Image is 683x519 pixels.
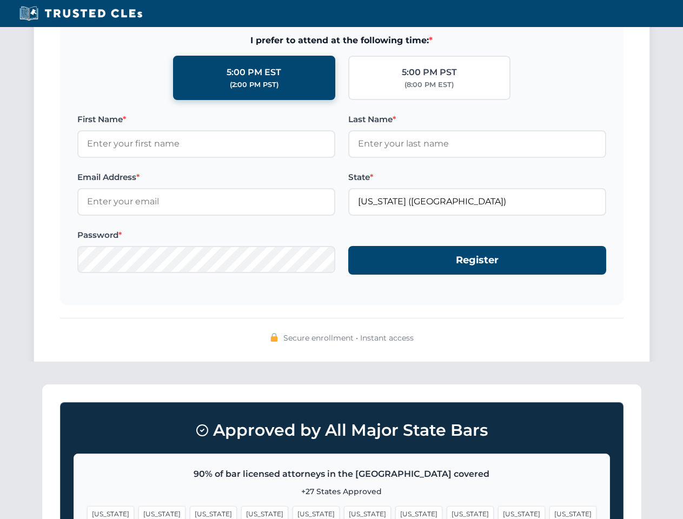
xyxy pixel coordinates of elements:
[230,79,278,90] div: (2:00 PM PST)
[77,171,335,184] label: Email Address
[87,485,596,497] p: +27 States Approved
[348,188,606,215] input: Florida (FL)
[405,79,454,90] div: (8:00 PM EST)
[16,5,145,22] img: Trusted CLEs
[348,113,606,126] label: Last Name
[77,229,335,242] label: Password
[348,130,606,157] input: Enter your last name
[227,65,281,79] div: 5:00 PM EST
[77,34,606,48] span: I prefer to attend at the following time:
[77,113,335,126] label: First Name
[87,467,596,481] p: 90% of bar licensed attorneys in the [GEOGRAPHIC_DATA] covered
[270,333,278,342] img: 🔒
[77,130,335,157] input: Enter your first name
[348,246,606,275] button: Register
[74,416,610,445] h3: Approved by All Major State Bars
[283,332,414,344] span: Secure enrollment • Instant access
[348,171,606,184] label: State
[402,65,457,79] div: 5:00 PM PST
[77,188,335,215] input: Enter your email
